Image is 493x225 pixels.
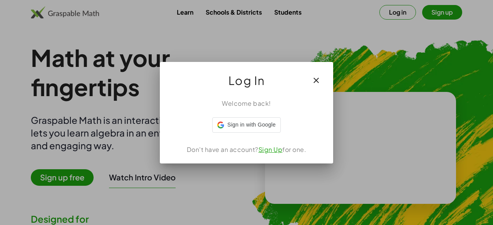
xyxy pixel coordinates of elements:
div: Welcome back! [169,99,324,108]
span: Sign in with Google [227,121,275,129]
a: Sign Up [258,145,283,153]
div: Don't have an account? for one. [169,145,324,154]
div: Sign in with Google [212,117,280,133]
span: Log In [228,71,265,90]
